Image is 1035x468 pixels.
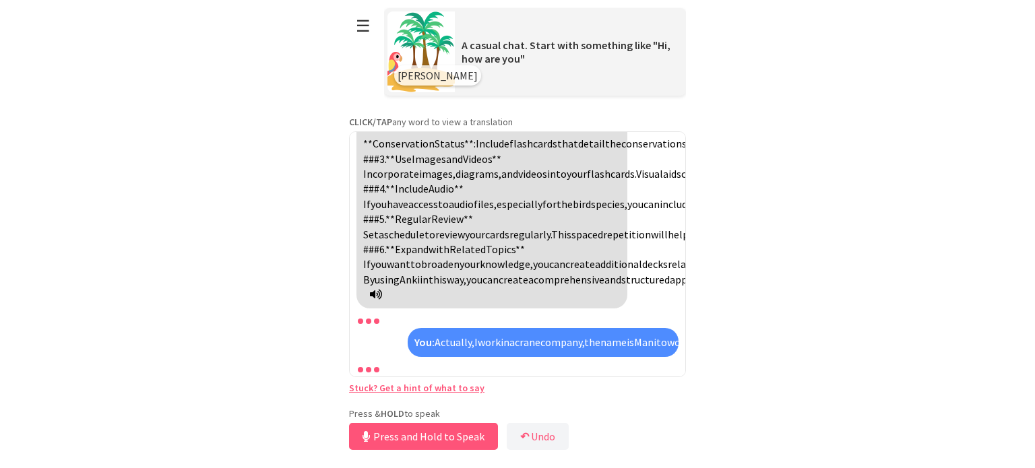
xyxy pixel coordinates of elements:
span: with [429,242,449,256]
span: Related [449,242,486,256]
span: 4. [379,182,385,195]
span: the [557,197,573,211]
span: especially [497,197,542,211]
span: I [474,335,478,349]
span: you [371,257,387,271]
span: spaced [571,228,603,241]
span: 5. [379,212,385,226]
span: you [466,273,482,286]
span: flashcards [509,137,557,150]
span: a [509,335,515,349]
span: can [549,257,565,271]
img: Scenario Image [387,11,455,92]
span: to [438,197,449,211]
a: Stuck? Get a hint of what to say [349,382,484,394]
span: way, [447,273,466,286]
span: decks [642,257,668,271]
span: help [668,228,689,241]
span: flashcards. [587,167,636,180]
span: company, [540,335,584,349]
span: [PERSON_NAME] [398,69,478,82]
span: Anki [400,273,420,286]
span: can [644,197,660,211]
span: - [363,122,367,135]
strong: You: [414,335,435,349]
span: Visual [636,167,663,180]
span: and [604,273,621,286]
span: in [420,273,429,286]
span: for [542,197,557,211]
span: regularly. [509,228,551,241]
span: schedule [384,228,425,241]
span: work [478,335,501,349]
span: audio [449,197,474,211]
span: species. ### [363,137,887,165]
span: conservation [621,137,682,150]
span: your [460,257,480,271]
span: Include [476,137,509,150]
b: ↶ [520,430,529,443]
strong: HOLD [381,407,404,420]
span: is [627,335,634,349]
span: approach [670,273,714,286]
span: create [499,273,528,286]
span: retention. ### [363,167,912,195]
span: create [565,257,595,271]
span: A casual chat. Start with something like "Hi, how are you" [462,38,670,65]
span: review [435,228,465,241]
span: videos [518,167,547,180]
strong: CLICK/TAP [349,116,392,128]
span: the [605,137,621,150]
span: bird [573,197,591,211]
span: in [501,335,509,349]
span: and [446,152,463,166]
span: to [425,228,435,241]
span: Actually, [435,335,474,349]
span: and [501,167,518,180]
span: species, [591,197,627,211]
span: you [533,257,549,271]
span: this [429,273,447,286]
span: you [627,197,644,211]
span: will [651,228,668,241]
span: repetition [603,228,651,241]
p: any word to view a translation [349,116,686,128]
span: effectively. ### [363,228,856,256]
span: have [387,197,408,211]
span: into [547,167,567,180]
span: broaden [421,257,460,271]
span: that [557,137,578,150]
span: additional [595,257,642,271]
p: Press & to speak [349,407,686,420]
span: you [371,197,387,211]
span: This [551,228,571,241]
span: can [681,167,697,180]
button: ☰ [349,9,377,43]
span: knowledge, [480,257,533,271]
span: files, [474,197,497,211]
span: Topics** If [363,242,525,271]
span: name [600,335,627,349]
span: diagrams, [456,167,501,180]
div: Click to translate [408,328,679,356]
span: related [668,257,701,271]
span: 6. [379,242,385,256]
span: cards [485,228,509,241]
span: 3. [379,152,385,166]
span: Manitowoc, [634,335,688,349]
span: access [408,197,438,211]
span: your [465,228,485,241]
span: a [528,273,534,286]
span: images, [419,167,456,180]
span: aids [663,167,681,180]
span: include [660,197,693,211]
span: Images [412,152,446,166]
span: Review** Set [363,212,473,240]
span: can [482,273,499,286]
span: the [584,335,600,349]
span: a [379,228,384,241]
button: Press and Hold to Speak [349,423,498,450]
span: your [567,167,587,180]
span: crane [515,335,540,349]
span: structured [621,273,670,286]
